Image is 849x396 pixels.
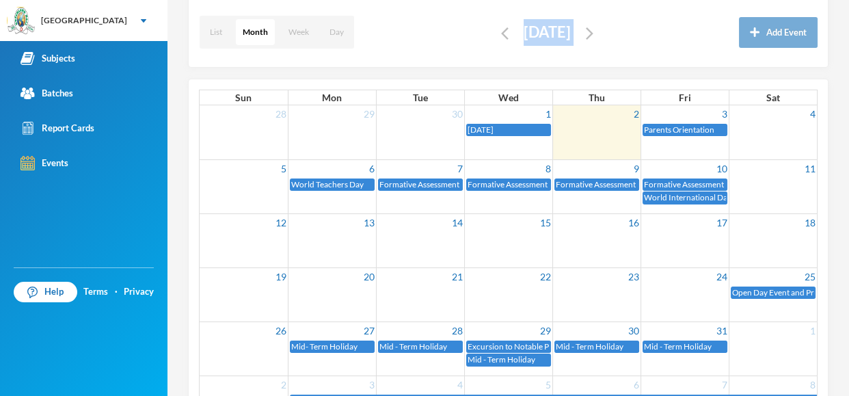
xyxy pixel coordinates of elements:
span: Mid - Term Holiday [379,341,447,352]
a: Privacy [124,285,154,299]
a: 28 [450,322,464,339]
a: Help [14,282,77,302]
div: Report Cards [21,121,94,135]
a: Mid - Term Holiday [378,341,463,354]
a: 7 [720,376,729,393]
span: Mon [322,92,342,103]
a: Formative Assessment [378,179,463,192]
a: 4 [456,376,464,393]
div: [DATE] [513,19,582,46]
a: 18 [803,214,817,231]
a: World Teachers Day [290,179,375,192]
button: Month [236,19,275,45]
a: Open Day Event and Projects Exhibition [731,287,816,300]
span: Sun [235,92,252,103]
a: 30 [627,322,641,339]
div: Batches [21,86,73,101]
a: 12 [274,214,288,231]
a: 2 [280,376,288,393]
span: Formative Assessment [644,179,724,189]
a: Formative Assessment [466,179,551,192]
a: 21 [450,268,464,285]
a: 6 [368,160,376,177]
a: 28 [274,105,288,122]
a: 4 [809,105,817,122]
span: Tue [413,92,428,103]
a: 23 [627,268,641,285]
a: 30 [450,105,464,122]
a: 31 [715,322,729,339]
a: 26 [274,322,288,339]
span: Formative Assessment [468,179,548,189]
a: 2 [632,105,641,122]
a: Parents Orientation [643,124,727,137]
span: Fri [679,92,691,103]
span: Sat [766,92,780,103]
a: 20 [362,268,376,285]
button: Edit [582,25,597,40]
a: 13 [362,214,376,231]
button: Edit [497,25,513,40]
a: 8 [809,376,817,393]
a: 1 [544,105,552,122]
a: 7 [456,160,464,177]
div: [GEOGRAPHIC_DATA] [41,14,127,27]
span: Thu [589,92,605,103]
a: Mid - Term Holiday [643,341,727,354]
a: 5 [280,160,288,177]
div: Events [21,156,68,170]
span: Mid - Term Holiday [644,341,712,352]
a: Formative Assessment [643,179,727,192]
a: 16 [627,214,641,231]
a: 8 [544,160,552,177]
a: 3 [368,376,376,393]
a: Terms [83,285,108,299]
a: 29 [362,105,376,122]
a: 1 [809,322,817,339]
a: Mid- Term Holiday [290,341,375,354]
a: [DATE] [466,124,551,137]
a: Mid - Term Holiday [554,341,639,354]
img: logo [8,8,35,35]
a: 11 [803,160,817,177]
span: Excursion to Notable Places [468,341,567,352]
span: Wed [498,92,519,103]
span: Mid - Term Holiday [556,341,623,352]
a: 27 [362,322,376,339]
span: World Teachers Day [291,179,364,189]
a: 5 [544,376,552,393]
a: Excursion to Notable Places [466,341,551,354]
span: Formative Assessment [556,179,636,189]
span: Formative Assessment [379,179,459,189]
a: 9 [632,160,641,177]
div: · [115,285,118,299]
a: 6 [632,376,641,393]
span: Mid- Term Holiday [291,341,358,352]
a: 19 [274,268,288,285]
a: 17 [715,214,729,231]
a: 14 [450,214,464,231]
span: [DATE] [468,124,494,135]
span: World International Day of the Girl Child [644,192,789,202]
a: Formative Assessment [554,179,639,192]
a: Mid - Term Holiday [466,354,551,367]
a: 25 [803,268,817,285]
span: Mid - Term Holiday [468,354,535,365]
span: Parents Orientation [644,124,714,135]
a: 15 [539,214,552,231]
button: Day [323,19,351,45]
div: Subjects [21,51,75,66]
a: World International Day of the Girl Child [643,192,727,204]
button: Week [282,19,316,45]
button: List [203,19,229,45]
a: 3 [720,105,729,122]
button: Add Event [739,17,818,48]
a: 24 [715,268,729,285]
a: 29 [539,322,552,339]
a: 22 [539,268,552,285]
a: 10 [715,160,729,177]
